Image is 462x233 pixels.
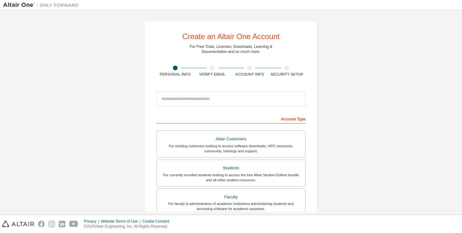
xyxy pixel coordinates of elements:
[157,72,194,77] div: Personal Info
[161,201,301,211] div: For faculty & administrators of academic institutions administering students and accessing softwa...
[161,143,301,154] div: For existing customers looking to access software downloads, HPC resources, community, trainings ...
[182,33,280,40] div: Create an Altair One Account
[161,193,301,201] div: Faculty
[142,219,173,224] div: Cookie Consent
[190,44,272,54] div: For Free Trials, Licenses, Downloads, Learning & Documentation and so much more.
[59,221,65,227] img: linkedin.svg
[161,164,301,172] div: Students
[231,72,268,77] div: Account Info
[48,221,55,227] img: instagram.svg
[101,219,142,224] div: Website Terms of Use
[38,221,45,227] img: facebook.svg
[69,221,78,227] img: youtube.svg
[161,172,301,183] div: For currently enrolled students looking to access the free Altair Student Edition bundle and all ...
[84,224,173,229] p: © 2025 Altair Engineering, Inc. All Rights Reserved.
[3,2,82,8] img: Altair One
[268,72,306,77] div: Security Setup
[2,221,34,227] img: altair_logo.svg
[157,114,305,124] div: Account Type
[194,72,231,77] div: Verify Email
[161,135,301,143] div: Altair Customers
[84,219,101,224] div: Privacy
